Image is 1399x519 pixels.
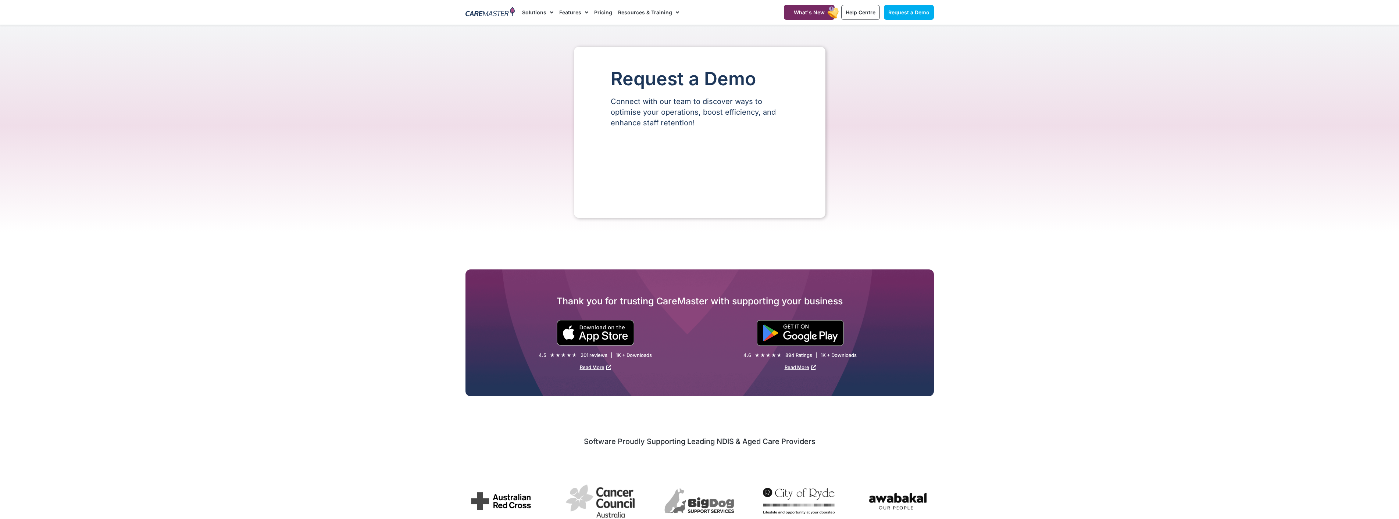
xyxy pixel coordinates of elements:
[743,352,751,358] div: 4.6
[465,486,537,519] div: 1 / 7
[550,351,555,359] i: ★
[556,351,560,359] i: ★
[771,351,776,359] i: ★
[784,5,835,20] a: What's New
[611,96,789,128] p: Connect with our team to discover ways to optimise your operations, boost efficiency, and enhance...
[846,9,875,15] span: Help Centre
[572,351,577,359] i: ★
[862,486,934,517] img: Awabakal uses CareMaster NDIS Software to streamline management of culturally appropriate care su...
[763,488,835,517] div: 4 / 7
[785,352,857,358] div: 894 Ratings | 1K + Downloads
[757,320,844,346] img: "Get is on" Black Google play button.
[465,486,537,516] img: Australian Red Cross uses CareMaster CRM software to manage their service and community support f...
[539,352,546,358] div: 4.5
[841,5,880,20] a: Help Centre
[567,351,571,359] i: ★
[794,9,825,15] span: What's New
[763,488,835,514] img: City of Ryde City Council uses CareMaster CRM to manage provider operations, specialising in dive...
[785,364,816,370] a: Read More
[580,364,611,370] a: Read More
[884,5,934,20] a: Request a Demo
[664,487,735,515] img: BigDog Support Services uses CareMaster NDIS Software to manage their disability support business...
[581,352,652,358] div: 201 reviews | 1K + Downloads
[465,7,515,18] img: CareMaster Logo
[755,351,760,359] i: ★
[561,351,566,359] i: ★
[664,487,735,518] div: 3 / 7
[611,141,789,196] iframe: Form 0
[611,69,789,89] h1: Request a Demo
[760,351,765,359] i: ★
[766,351,771,359] i: ★
[465,295,934,307] h2: Thank you for trusting CareMaster with supporting your business
[888,9,929,15] span: Request a Demo
[465,437,934,446] h2: Software Proudly Supporting Leading NDIS & Aged Care Providers
[777,351,782,359] i: ★
[550,351,577,359] div: 4.5/5
[556,320,635,346] img: small black download on the apple app store button.
[755,351,782,359] div: 4.6/5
